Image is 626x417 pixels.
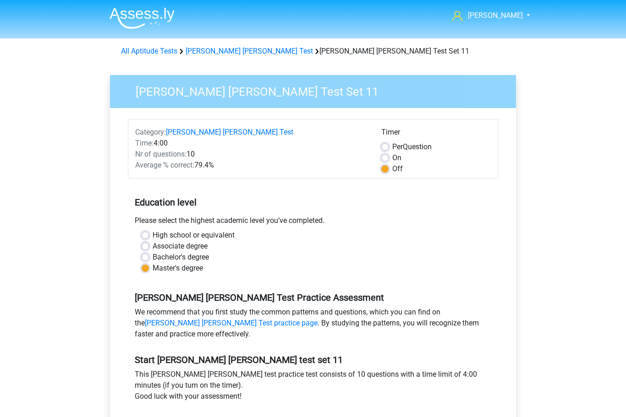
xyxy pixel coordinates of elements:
a: [PERSON_NAME] [PERSON_NAME] Test [166,128,293,136]
div: Please select the highest academic level you’ve completed. [128,215,498,230]
span: [PERSON_NAME] [468,11,523,20]
label: Off [392,163,403,174]
div: [PERSON_NAME] [PERSON_NAME] Test Set 11 [117,46,509,57]
a: [PERSON_NAME] [PERSON_NAME] Test [186,47,313,55]
span: Average % correct: [135,161,194,169]
img: Assessly [110,7,175,29]
label: Question [392,141,432,152]
h5: Start [PERSON_NAME] [PERSON_NAME] test set 11 [135,354,491,365]
span: Category: [135,128,166,136]
div: We recommend that you first study the common patterns and questions, which you can find on the . ... [128,307,498,343]
div: 79.4% [128,160,374,171]
h3: [PERSON_NAME] [PERSON_NAME] Test Set 11 [125,81,509,99]
a: [PERSON_NAME] [PERSON_NAME] Test practice page [145,319,318,327]
label: Bachelor's degree [153,252,209,263]
div: 10 [128,149,374,160]
div: 4:00 [128,138,374,149]
div: Timer [381,127,491,141]
h5: [PERSON_NAME] [PERSON_NAME] Test Practice Assessment [135,292,491,303]
span: Time: [135,139,154,147]
div: This [PERSON_NAME] [PERSON_NAME] test practice test consists of 10 questions with a time limit of... [128,369,498,406]
label: On [392,152,401,163]
label: High school or equivalent [153,230,235,241]
span: Nr of questions: [135,150,187,158]
a: All Aptitude Tests [121,47,177,55]
h5: Education level [135,193,491,211]
a: [PERSON_NAME] [449,10,524,21]
label: Master's degree [153,263,203,274]
label: Associate degree [153,241,208,252]
span: Per [392,142,403,151]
